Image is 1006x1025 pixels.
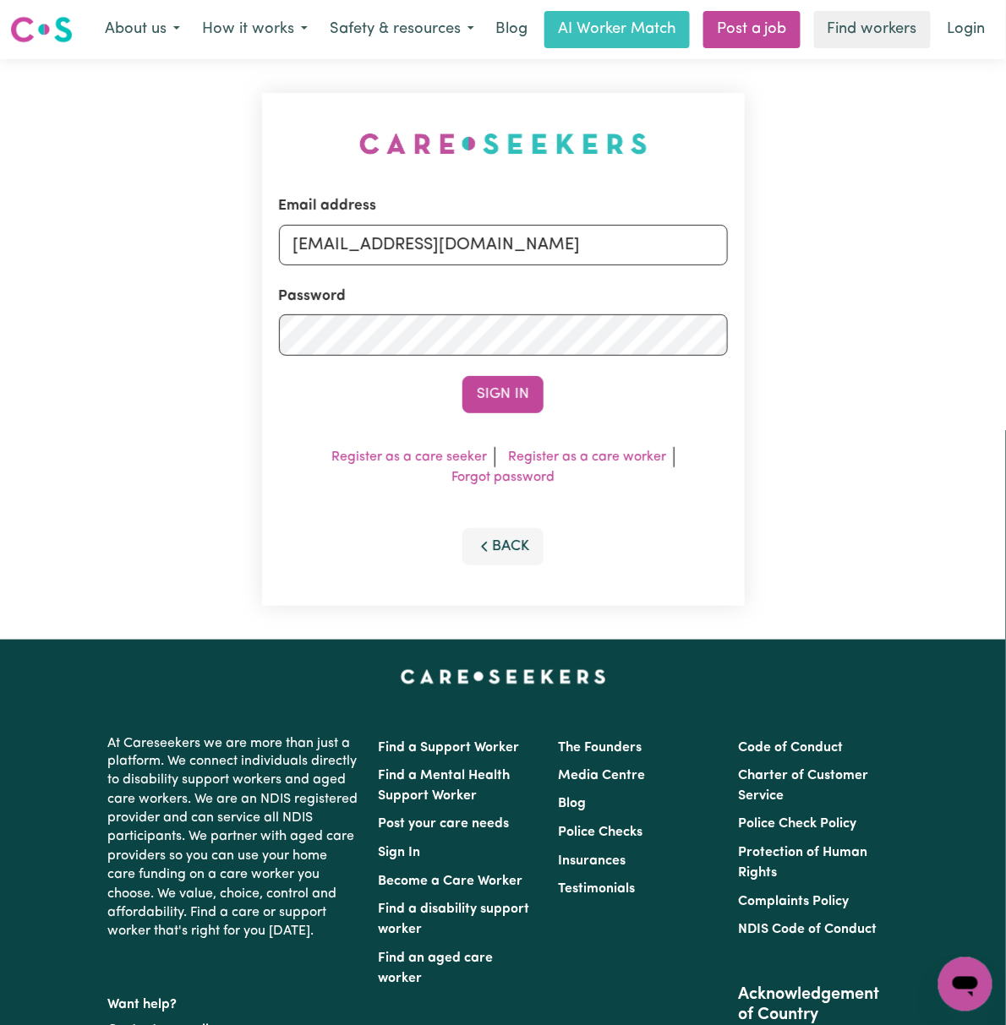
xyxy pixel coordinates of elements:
[378,903,529,937] a: Find a disability support worker
[191,12,319,47] button: How it works
[451,471,555,484] a: Forgot password
[558,798,586,811] a: Blog
[739,847,868,881] a: Protection of Human Rights
[739,896,850,909] a: Complaints Policy
[558,855,626,869] a: Insurances
[462,376,544,413] button: Sign In
[378,875,522,889] a: Become a Care Worker
[378,847,420,860] a: Sign In
[485,11,538,48] a: Blog
[10,10,73,49] a: Careseekers logo
[558,770,645,783] a: Media Centre
[558,883,635,897] a: Testimonials
[739,924,878,937] a: NDIS Code of Conduct
[509,450,667,464] a: Register as a care worker
[378,952,493,986] a: Find an aged care worker
[703,11,801,48] a: Post a job
[814,11,931,48] a: Find workers
[739,818,857,831] a: Police Check Policy
[107,728,358,949] p: At Careseekers we are more than just a platform. We connect individuals directly to disability su...
[558,741,642,755] a: The Founders
[378,770,510,804] a: Find a Mental Health Support Worker
[94,12,191,47] button: About us
[462,528,544,565] button: Back
[279,225,728,265] input: Email address
[279,286,347,308] label: Password
[739,770,869,804] a: Charter of Customer Service
[378,818,509,831] a: Post your care needs
[378,741,519,755] a: Find a Support Worker
[558,826,642,840] a: Police Checks
[401,670,606,684] a: Careseekers home page
[938,957,992,1011] iframe: Button to launch messaging window
[938,11,996,48] a: Login
[544,11,690,48] a: AI Worker Match
[739,741,844,755] a: Code of Conduct
[319,12,485,47] button: Safety & resources
[10,14,73,45] img: Careseekers logo
[332,450,488,464] a: Register as a care seeker
[279,195,377,217] label: Email address
[107,990,358,1015] p: Want help?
